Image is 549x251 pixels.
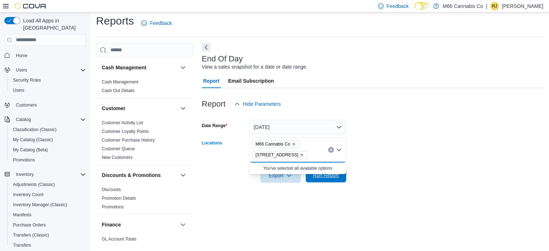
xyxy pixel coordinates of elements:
span: Inventory Count [10,190,86,199]
span: Users [13,66,86,74]
a: Manifests [10,211,34,219]
span: Inventory Manager (Classic) [10,200,86,209]
span: Users [16,67,27,73]
a: Purchase Orders [10,221,49,229]
div: Customer [96,118,193,165]
a: New Customers [102,155,132,160]
span: Transfers [10,241,86,250]
a: Security Roles [10,76,44,85]
span: 3023 20 Mile Rd [252,151,308,159]
span: My Catalog (Classic) [10,135,86,144]
label: Locations [202,140,222,146]
button: Transfers [7,240,89,250]
span: Customers [13,100,86,109]
button: Catalog [1,114,89,125]
a: My Catalog (Beta) [10,146,51,154]
button: Transfers (Classic) [7,230,89,240]
a: Customer Purchase History [102,138,155,143]
span: Promotions [102,204,124,210]
a: Inventory Count [10,190,47,199]
a: Home [13,51,30,60]
img: Cova [14,3,47,10]
a: Adjustments (Classic) [10,180,58,189]
button: Finance [102,221,177,228]
button: My Catalog (Classic) [7,135,89,145]
h3: Finance [102,221,121,228]
span: Customer Activity List [102,120,143,126]
a: Cash Management [102,79,138,85]
a: Customer Loyalty Points [102,129,149,134]
button: Security Roles [7,75,89,85]
button: Customers [1,100,89,110]
h3: Report [202,100,226,108]
span: Inventory Manager (Classic) [13,202,67,208]
span: Users [13,87,24,93]
button: Discounts & Promotions [102,172,177,179]
span: GL Transactions [102,245,133,251]
a: Promotions [102,204,124,209]
span: Manifests [10,211,86,219]
span: Transfers [13,242,31,248]
button: Promotions [7,155,89,165]
button: Clear input [328,147,334,153]
span: [STREET_ADDRESS] [256,151,299,159]
span: Cash Management [102,79,138,85]
span: Customers [16,102,37,108]
a: Customers [13,101,40,109]
span: Promotion Details [102,195,136,201]
button: Inventory [1,169,89,179]
div: Rebecca Jackson [490,2,499,10]
h1: Reports [96,14,134,28]
button: [DATE] [249,120,346,134]
a: Feedback [138,16,175,30]
span: Purchase Orders [13,222,46,228]
a: Transfers [10,241,34,250]
p: | [486,2,487,10]
span: Security Roles [10,76,86,85]
span: Classification (Classic) [13,127,57,133]
span: Transfers (Classic) [13,232,49,238]
span: Users [10,86,86,95]
button: Inventory Count [7,190,89,200]
button: Users [1,65,89,75]
a: Cash Out Details [102,88,135,93]
span: Feedback [387,3,409,10]
button: Purchase Orders [7,220,89,230]
span: Promotions [13,157,35,163]
span: M66 Cannabis Co [256,140,290,148]
label: Date Range [202,123,227,129]
button: Classification (Classic) [7,125,89,135]
span: Run Report [313,172,339,179]
span: My Catalog (Beta) [10,146,86,154]
span: Export [265,168,296,183]
h3: Discounts & Promotions [102,172,161,179]
span: Catalog [16,117,31,122]
button: Users [7,85,89,95]
span: RJ [492,2,497,10]
button: Hide Parameters [231,97,284,111]
a: Users [10,86,27,95]
button: Run Report [306,168,346,182]
span: Security Roles [13,77,41,83]
span: Feedback [150,20,172,27]
button: Users [13,66,30,74]
a: Discounts [102,187,121,192]
span: Inventory Count [13,192,44,198]
button: Remove M66 Cannabis Co from selection in this group [292,142,296,146]
span: Customer Loyalty Points [102,129,149,134]
span: Inventory [16,172,34,177]
span: Catalog [13,115,86,124]
span: Purchase Orders [10,221,86,229]
p: [PERSON_NAME] [502,2,543,10]
span: M66 Cannabis Co [252,140,299,148]
h3: End Of Day [202,55,243,63]
span: Email Subscription [228,74,274,88]
button: Catalog [13,115,34,124]
span: Transfers (Classic) [10,231,86,239]
span: Promotions [10,156,86,164]
p: M66 Cannabis Co [443,2,483,10]
span: Home [16,53,27,59]
button: Cash Management [102,64,177,71]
